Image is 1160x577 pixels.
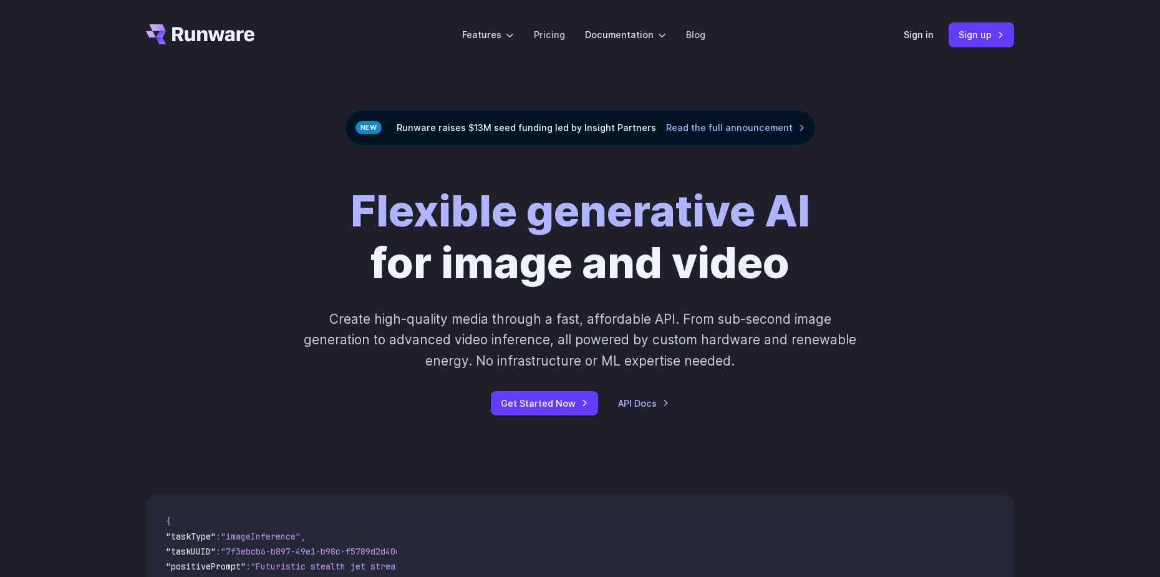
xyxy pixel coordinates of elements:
a: Read the full announcement [666,120,805,135]
span: , [301,531,306,542]
a: Sign up [949,22,1014,47]
div: Runware raises $13M seed funding led by Insight Partners [345,110,816,145]
strong: Flexible generative AI [350,185,810,237]
h1: for image and video [350,185,810,289]
span: "imageInference" [221,531,301,542]
span: : [246,561,251,572]
label: Features [462,27,514,42]
a: Sign in [904,27,934,42]
span: : [216,531,221,542]
span: { [166,516,171,527]
p: Create high-quality media through a fast, affordable API. From sub-second image generation to adv... [302,309,858,371]
span: "7f3ebcb6-b897-49e1-b98c-f5789d2d40d7" [221,546,410,557]
a: Get Started Now [491,391,598,415]
a: Pricing [534,27,565,42]
a: API Docs [618,396,669,410]
a: Go to / [146,24,254,44]
span: "Futuristic stealth jet streaking through a neon-lit cityscape with glowing purple exhaust" [251,561,705,572]
span: "positivePrompt" [166,561,246,572]
span: : [216,546,221,557]
label: Documentation [585,27,666,42]
a: Blog [686,27,705,42]
span: "taskUUID" [166,546,216,557]
span: "taskType" [166,531,216,542]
